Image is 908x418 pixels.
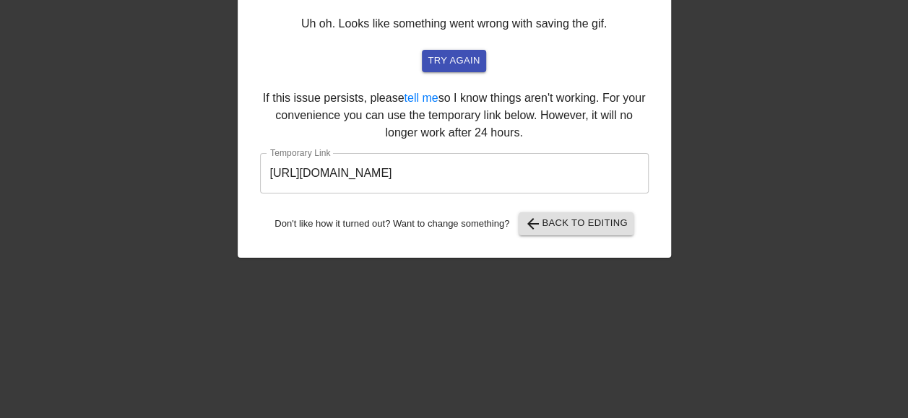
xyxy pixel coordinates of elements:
button: try again [422,50,485,72]
span: Back to Editing [524,215,628,232]
a: tell me [404,92,438,104]
div: Don't like how it turned out? Want to change something? [260,212,649,235]
input: bare [260,153,649,193]
span: try again [428,53,480,69]
span: arrow_back [524,215,542,232]
button: Back to Editing [519,212,634,235]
